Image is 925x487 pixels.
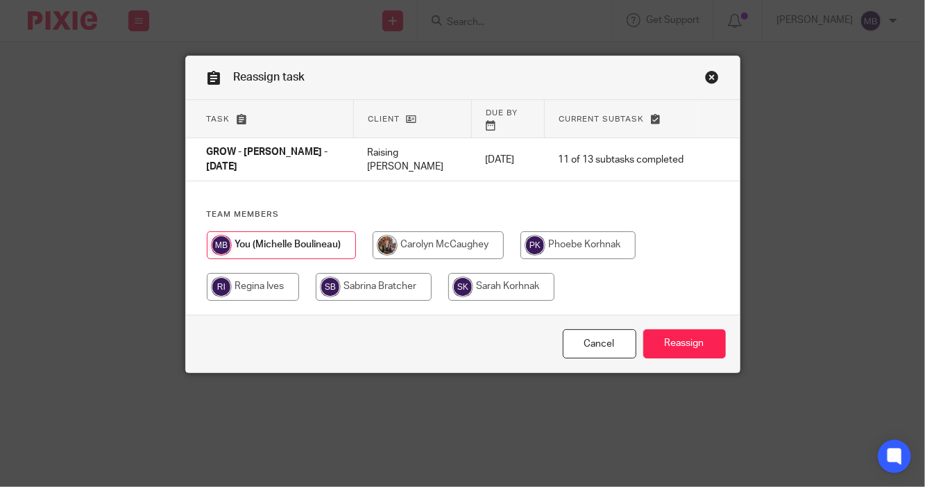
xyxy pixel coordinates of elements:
[234,72,305,83] span: Reassign task
[207,115,230,123] span: Task
[368,115,400,123] span: Client
[544,138,697,181] td: 11 of 13 subtasks completed
[559,115,644,123] span: Current subtask
[207,209,719,220] h4: Team members
[643,329,726,359] input: Reassign
[486,109,518,117] span: Due by
[207,148,328,172] span: GROW - [PERSON_NAME] - [DATE]
[563,329,636,359] a: Close this dialog window
[705,70,719,89] a: Close this dialog window
[485,153,530,167] p: [DATE]
[367,146,457,174] p: Raising [PERSON_NAME]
